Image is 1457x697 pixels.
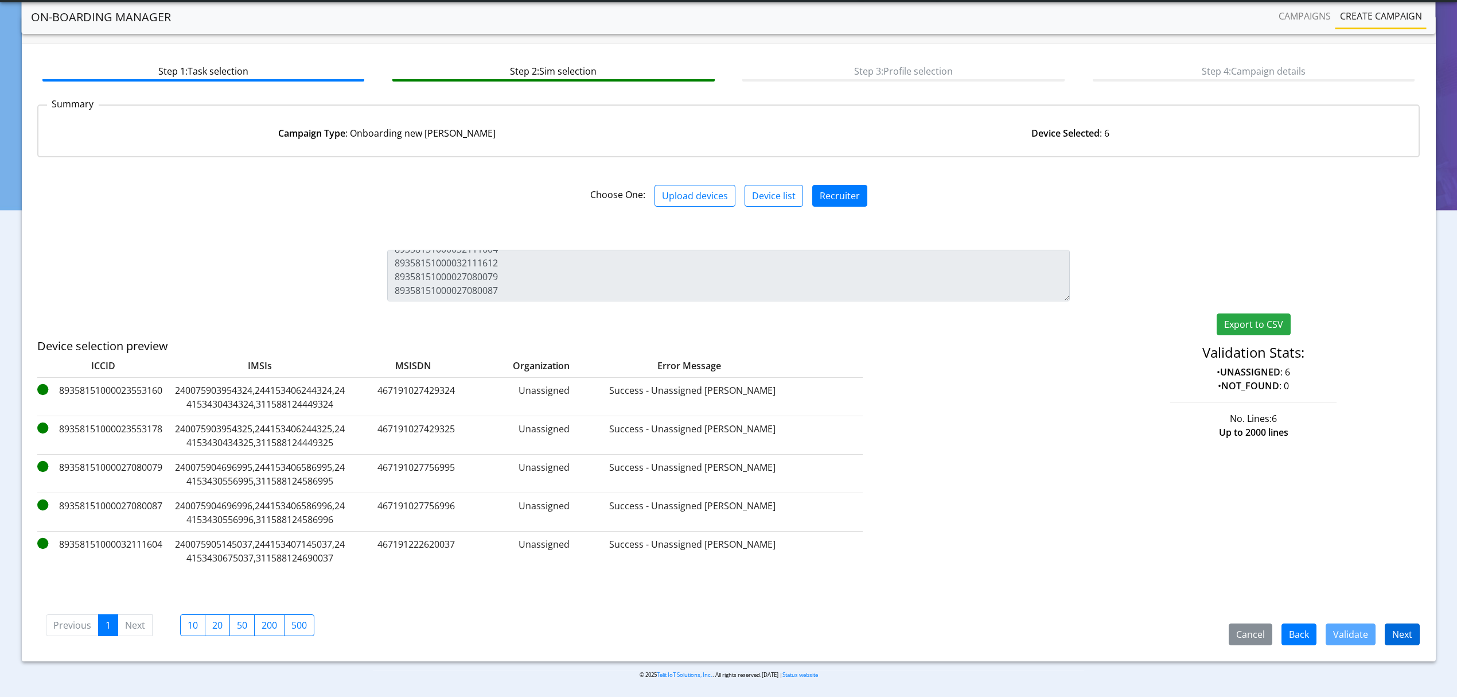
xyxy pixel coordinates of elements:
[350,537,482,565] label: 467191222620037
[37,359,169,373] label: ICCID
[373,671,1084,679] p: © 2025 . All rights reserved.[DATE] |
[742,60,1064,82] btn: Step 3: Profile selection
[180,614,205,636] label: 10
[174,422,346,450] label: 240075903954325,244153406244325,244153430434325,311588124449325
[606,384,778,411] label: Success - Unassigned [PERSON_NAME]
[278,127,345,140] strong: Campaign Type
[606,499,778,526] label: Success - Unassigned [PERSON_NAME]
[1272,412,1277,425] span: 6
[728,126,1412,140] div: : 6
[37,460,169,488] label: 89358151000027080079
[37,499,169,526] label: 89358151000027080087
[590,188,645,201] span: Choose One:
[1220,366,1280,378] strong: UNASSIGNED
[657,671,712,679] a: Telit IoT Solutions, Inc.
[229,614,255,636] label: 50
[174,460,346,488] label: 240075904696995,244153406586995,244153430556995,311588124586995
[37,384,169,411] label: 89358151000023553160
[487,537,602,565] label: Unassigned
[350,422,482,450] label: 467191027429325
[1274,5,1335,28] a: Campaigns
[205,614,230,636] label: 20
[174,499,346,526] label: 240075904696996,244153406586996,244153430556996,311588124586996
[606,537,778,565] label: Success - Unassigned [PERSON_NAME]
[1335,5,1427,28] a: Create campaign
[812,185,867,207] button: Recruiter
[1217,313,1291,335] button: Export to CSV
[47,97,99,111] p: Summary
[350,460,482,488] label: 467191027756995
[464,359,579,373] label: Organization
[1229,624,1272,645] button: Cancel
[37,339,959,353] h5: Device selection preview
[1087,379,1420,393] p: • : 0
[392,60,714,82] btn: Step 2: Sim selection
[98,614,118,636] a: 1
[350,499,482,526] label: 467191027756996
[37,422,169,450] label: 89358151000023553178
[1385,624,1420,645] button: Next
[1221,380,1279,392] strong: NOT_FOUND
[174,384,346,411] label: 240075903954324,244153406244324,244153430434324,311588124449324
[174,359,346,373] label: IMSIs
[487,460,602,488] label: Unassigned
[782,671,818,679] a: Status website
[1093,60,1415,82] btn: Step 4: Campaign details
[1087,365,1420,379] p: • : 6
[655,185,735,207] button: Upload devices
[284,614,314,636] label: 500
[487,422,602,450] label: Unassigned
[1078,425,1428,439] div: Up to 2000 lines
[174,537,346,565] label: 240075905145037,244153407145037,244153430675037,311588124690037
[31,6,171,29] a: On-Boarding Manager
[1326,624,1376,645] button: Validate
[37,537,169,565] label: 89358151000032111604
[745,185,803,207] button: Device list
[487,384,602,411] label: Unassigned
[350,359,459,373] label: MSISDN
[1078,412,1428,425] div: No. Lines:
[1087,344,1420,361] h4: Validation Stats:
[583,359,755,373] label: Error Message
[45,126,728,140] div: : Onboarding new [PERSON_NAME]
[606,422,778,450] label: Success - Unassigned [PERSON_NAME]
[350,384,482,411] label: 467191027429324
[42,60,364,82] btn: Step 1: Task selection
[606,460,778,488] label: Success - Unassigned [PERSON_NAME]
[1031,127,1100,140] strong: Device Selected
[487,499,602,526] label: Unassigned
[254,614,285,636] label: 200
[1281,624,1316,645] button: Back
